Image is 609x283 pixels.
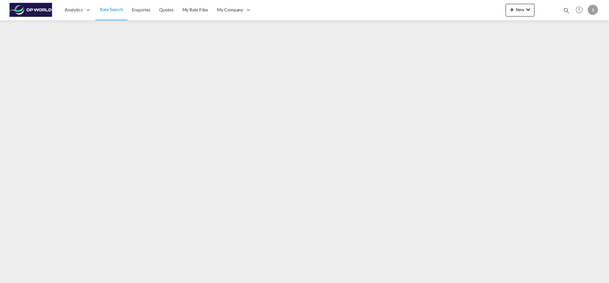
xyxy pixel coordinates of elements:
md-icon: icon-plus 400-fg [508,6,516,13]
img: c08ca190194411f088ed0f3ba295208c.png [10,3,52,17]
div: S [588,5,598,15]
div: icon-magnify [563,7,570,16]
span: Enquiries [132,7,150,12]
span: Rate Search [100,7,123,12]
md-icon: icon-magnify [563,7,570,14]
span: New [508,7,532,12]
span: My Company [217,7,243,13]
span: Analytics [65,7,83,13]
button: icon-plus 400-fgNewicon-chevron-down [506,4,534,16]
div: Help [574,4,588,16]
span: Quotes [159,7,173,12]
span: Help [574,4,585,15]
md-icon: icon-chevron-down [524,6,532,13]
span: My Rate Files [182,7,208,12]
